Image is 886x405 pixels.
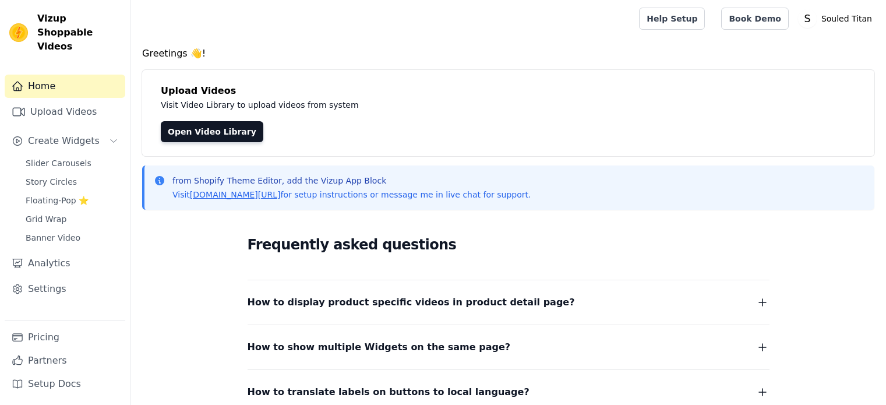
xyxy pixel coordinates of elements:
[5,129,125,153] button: Create Widgets
[26,195,89,206] span: Floating-Pop ⭐
[798,8,877,29] button: S Souled Titan
[248,233,769,256] h2: Frequently asked questions
[172,189,531,200] p: Visit for setup instructions or message me in live chat for support.
[248,339,769,355] button: How to show multiple Widgets on the same page?
[248,384,530,400] span: How to translate labels on buttons to local language?
[19,174,125,190] a: Story Circles
[248,294,575,311] span: How to display product specific videos in product detail page?
[190,190,281,199] a: [DOMAIN_NAME][URL]
[248,294,769,311] button: How to display product specific videos in product detail page?
[19,230,125,246] a: Banner Video
[639,8,705,30] a: Help Setup
[5,349,125,372] a: Partners
[248,339,511,355] span: How to show multiple Widgets on the same page?
[26,176,77,188] span: Story Circles
[26,213,66,225] span: Grid Wrap
[142,47,874,61] h4: Greetings 👋!
[19,192,125,209] a: Floating-Pop ⭐
[804,13,810,24] text: S
[37,12,121,54] span: Vizup Shoppable Videos
[19,211,125,227] a: Grid Wrap
[161,98,683,112] p: Visit Video Library to upload videos from system
[5,100,125,124] a: Upload Videos
[28,134,100,148] span: Create Widgets
[721,8,788,30] a: Book Demo
[5,372,125,396] a: Setup Docs
[5,277,125,301] a: Settings
[161,121,263,142] a: Open Video Library
[248,384,769,400] button: How to translate labels on buttons to local language?
[26,157,91,169] span: Slider Carousels
[5,326,125,349] a: Pricing
[172,175,531,186] p: from Shopify Theme Editor, add the Vizup App Block
[26,232,80,244] span: Banner Video
[5,75,125,98] a: Home
[5,252,125,275] a: Analytics
[161,84,856,98] h4: Upload Videos
[817,8,877,29] p: Souled Titan
[19,155,125,171] a: Slider Carousels
[9,23,28,42] img: Vizup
